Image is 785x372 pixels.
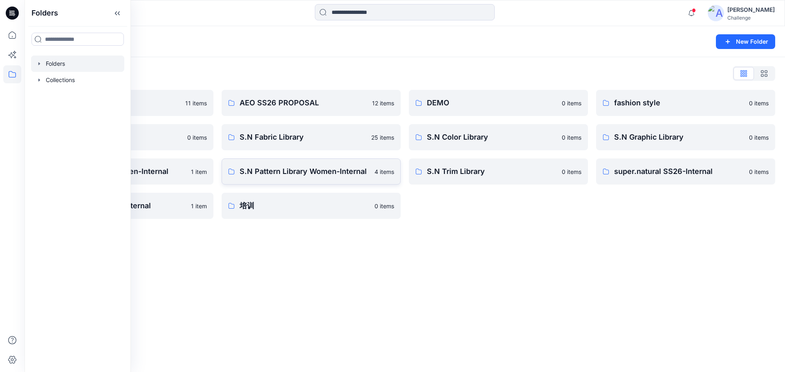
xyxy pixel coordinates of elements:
p: 1 item [191,167,207,176]
div: Challenge [727,15,775,21]
p: 25 items [371,133,394,142]
a: S.N Fabric Library25 items [222,124,401,150]
p: 0 items [375,202,394,210]
div: [PERSON_NAME] [727,5,775,15]
p: 11 items [185,99,207,107]
p: 0 items [187,133,207,142]
p: 0 items [562,99,581,107]
p: 4 items [375,167,394,176]
p: S.N Pattern Library Women-Internal [240,166,370,177]
p: S.N Trim Library [427,166,557,177]
a: S.N Graphic Library0 items [596,124,775,150]
a: AEO SS26 PROPOSAL12 items [222,90,401,116]
a: S.N Trim Library0 items [409,158,588,185]
a: S.N Color Library0 items [409,124,588,150]
p: 0 items [562,167,581,176]
p: 1 item [191,202,207,210]
a: DEMO0 items [409,90,588,116]
p: DEMO [427,97,557,109]
p: 0 items [749,99,769,107]
p: 0 items [749,133,769,142]
p: S.N Fabric Library [240,131,366,143]
p: S.N Graphic Library [614,131,744,143]
button: New Folder [716,34,775,49]
p: S.N Color Library [427,131,557,143]
img: avatar [708,5,724,21]
p: 0 items [749,167,769,176]
a: super.natural SS26-Internal0 items [596,158,775,185]
p: AEO SS26 PROPOSAL [240,97,367,109]
a: 培训0 items [222,193,401,219]
p: 12 items [372,99,394,107]
a: S.N Pattern Library Women-Internal4 items [222,158,401,185]
p: 0 items [562,133,581,142]
p: fashion style [614,97,744,109]
p: super.natural SS26-Internal [614,166,744,177]
p: 培训 [240,200,370,212]
a: fashion style0 items [596,90,775,116]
